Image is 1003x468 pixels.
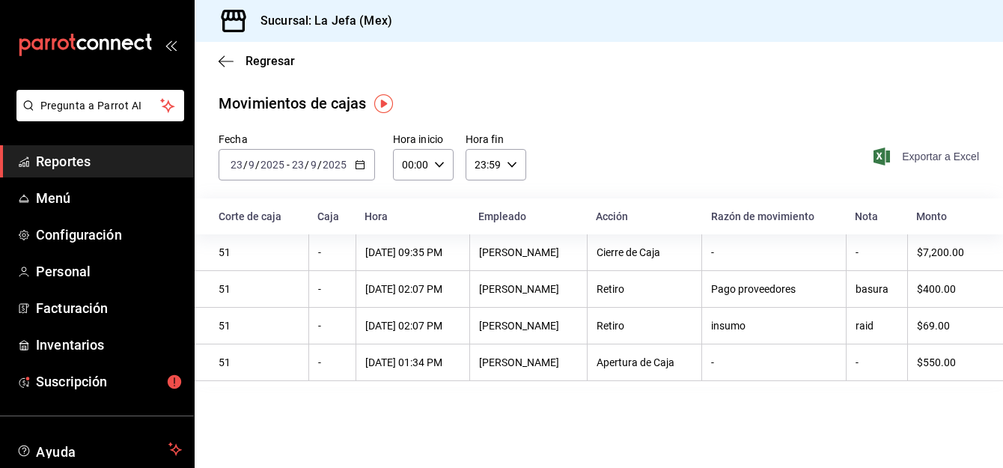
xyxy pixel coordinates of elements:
[479,283,578,295] div: [PERSON_NAME]
[856,246,898,258] div: -
[596,210,692,222] div: Acción
[219,283,299,295] div: 51
[249,12,392,30] h3: Sucursal: La Jefa (Mex)
[322,159,347,171] input: ----
[255,159,260,171] span: /
[479,356,578,368] div: [PERSON_NAME]
[230,159,243,171] input: --
[36,261,182,282] span: Personal
[219,134,375,145] label: Fecha
[305,159,309,171] span: /
[219,92,367,115] div: Movimientos de cajas
[36,371,182,392] span: Suscripción
[917,283,979,295] div: $400.00
[318,283,347,295] div: -
[318,246,347,258] div: -
[917,356,979,368] div: $550.00
[916,210,979,222] div: Monto
[365,356,460,368] div: [DATE] 01:34 PM
[36,188,182,208] span: Menú
[317,210,347,222] div: Caja
[165,39,177,51] button: open_drawer_menu
[597,320,692,332] div: Retiro
[711,356,837,368] div: -
[318,320,347,332] div: -
[855,210,898,222] div: Nota
[243,159,248,171] span: /
[479,320,578,332] div: [PERSON_NAME]
[317,159,322,171] span: /
[219,210,299,222] div: Corte de caja
[393,134,454,145] label: Hora inicio
[40,98,161,114] span: Pregunta a Parrot AI
[877,148,979,165] button: Exportar a Excel
[478,210,578,222] div: Empleado
[711,210,838,222] div: Razón de movimiento
[711,246,837,258] div: -
[219,356,299,368] div: 51
[36,298,182,318] span: Facturación
[36,440,162,458] span: Ayuda
[856,356,898,368] div: -
[597,283,692,295] div: Retiro
[16,90,184,121] button: Pregunta a Parrot AI
[711,320,837,332] div: insumo
[479,246,578,258] div: [PERSON_NAME]
[36,335,182,355] span: Inventarios
[365,283,460,295] div: [DATE] 02:07 PM
[365,320,460,332] div: [DATE] 02:07 PM
[36,151,182,171] span: Reportes
[374,94,393,113] img: Tooltip marker
[291,159,305,171] input: --
[466,134,526,145] label: Hora fin
[365,210,460,222] div: Hora
[246,54,295,68] span: Regresar
[856,283,898,295] div: basura
[856,320,898,332] div: raid
[711,283,837,295] div: Pago proveedores
[219,54,295,68] button: Regresar
[219,246,299,258] div: 51
[365,246,460,258] div: [DATE] 09:35 PM
[10,109,184,124] a: Pregunta a Parrot AI
[36,225,182,245] span: Configuración
[318,356,347,368] div: -
[597,356,692,368] div: Apertura de Caja
[248,159,255,171] input: --
[260,159,285,171] input: ----
[219,320,299,332] div: 51
[287,159,290,171] span: -
[917,320,979,332] div: $69.00
[597,246,692,258] div: Cierre de Caja
[310,159,317,171] input: --
[917,246,979,258] div: $7,200.00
